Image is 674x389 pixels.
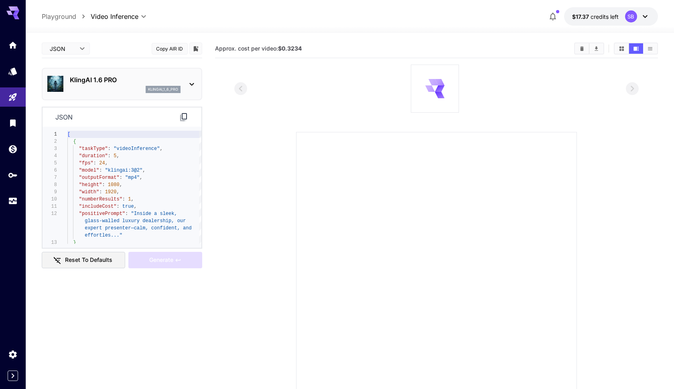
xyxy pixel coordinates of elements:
span: [ [67,132,70,137]
span: , [143,168,146,173]
div: 7 [43,174,57,181]
span: : [125,211,128,217]
span: "numberResults" [79,197,122,202]
div: SB [625,10,637,22]
div: Clear videosDownload All [574,43,604,55]
div: Please upload at least one frame image [128,252,202,268]
span: expert presenter—calm, confident, and [85,225,192,231]
p: klingai_1_6_pro [148,87,178,92]
span: , [140,175,142,180]
span: , [160,146,163,152]
div: Playground [8,92,18,102]
span: : [99,168,102,173]
span: true [122,204,134,209]
div: Show videos in grid viewShow videos in video viewShow videos in list view [614,43,658,55]
span: , [134,204,137,209]
span: , [131,197,134,202]
button: Show videos in grid view [615,43,629,54]
span: "width" [79,189,99,195]
span: : [108,153,111,159]
button: Copy AIR ID [152,43,188,55]
span: "outputFormat" [79,175,120,180]
div: Home [8,40,18,50]
span: "taskType" [79,146,108,152]
span: : [117,204,120,209]
div: API Keys [8,170,18,180]
span: : [102,182,105,188]
nav: breadcrumb [42,12,91,21]
button: Add to library [192,44,199,53]
span: 5 [114,153,117,159]
span: , [120,182,122,188]
button: Clear videos [575,43,589,54]
span: , [117,153,120,159]
span: : [120,175,122,180]
span: "positivePrompt" [79,211,125,217]
div: 6 [43,167,57,174]
div: 12 [43,210,57,217]
span: Video Inference [91,12,138,21]
div: 5 [43,160,57,167]
span: : [93,160,96,166]
span: 1 [128,197,131,202]
span: 1080 [108,182,120,188]
div: KlingAI 1.6 PROklingai_1_6_pro [47,72,197,96]
div: Settings [8,349,18,359]
div: Library [8,118,18,128]
span: credits left [591,13,619,20]
span: Approx. cost per video: [215,45,302,52]
span: : [122,197,125,202]
span: "duration" [79,153,108,159]
div: Wallet [8,144,18,154]
p: json [55,112,73,122]
span: { [73,139,76,144]
span: "Inside a sleek, [131,211,177,217]
a: Playground [42,12,76,21]
div: 9 [43,188,57,196]
span: "klingai:3@2" [105,168,143,173]
span: "height" [79,182,102,188]
div: 4 [43,152,57,160]
span: "fps" [79,160,93,166]
p: KlingAI 1.6 PRO [70,75,181,85]
span: } [73,240,76,245]
div: Usage [8,196,18,206]
span: "videoInference" [114,146,160,152]
div: $17.3722 [572,12,619,21]
span: effortles..." [85,233,123,238]
div: 8 [43,181,57,188]
span: JSON [50,45,75,53]
b: $0.3234 [278,45,302,52]
button: $17.3722SB [564,7,658,26]
button: Download All [589,43,603,54]
div: 11 [43,203,57,210]
div: 13 [43,239,57,246]
button: Expand sidebar [8,371,18,381]
div: Models [8,66,18,76]
span: : [99,189,102,195]
div: 1 [43,131,57,138]
span: "mp4" [125,175,140,180]
span: 24 [99,160,105,166]
button: Show videos in video view [629,43,643,54]
span: "model" [79,168,99,173]
button: Reset to defaults [42,252,125,268]
span: glass-walled luxury dealership, our [85,218,186,224]
div: 3 [43,145,57,152]
div: 10 [43,196,57,203]
button: Show videos in list view [643,43,657,54]
span: $17.37 [572,13,591,20]
span: , [105,160,108,166]
span: : [108,146,111,152]
div: 2 [43,138,57,145]
span: "includeCost" [79,204,117,209]
span: 1920 [105,189,117,195]
span: , [117,189,120,195]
